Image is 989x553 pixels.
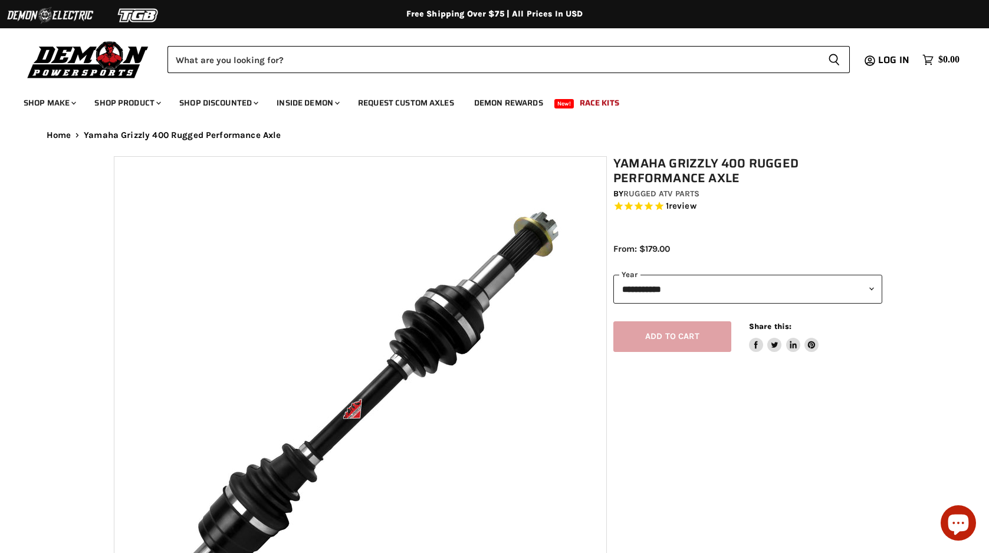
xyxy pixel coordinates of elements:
a: Shop Product [86,91,168,115]
img: Demon Electric Logo 2 [6,4,94,27]
aside: Share this: [749,321,819,353]
a: Log in [873,55,916,65]
img: Demon Powersports [24,38,153,80]
span: 1 reviews [666,201,696,212]
button: Search [819,46,850,73]
a: Shop Make [15,91,83,115]
select: year [613,275,882,304]
span: Log in [878,52,909,67]
nav: Breadcrumbs [23,130,967,140]
div: by [613,187,882,200]
a: Rugged ATV Parts [623,189,699,199]
a: Home [47,130,71,140]
form: Product [167,46,850,73]
a: Request Custom Axles [349,91,463,115]
inbox-online-store-chat: Shopify online store chat [937,505,980,544]
h1: Yamaha Grizzly 400 Rugged Performance Axle [613,156,882,186]
span: Share this: [749,322,791,331]
span: Yamaha Grizzly 400 Rugged Performance Axle [84,130,281,140]
a: Inside Demon [268,91,347,115]
span: Rated 5.0 out of 5 stars 1 reviews [613,200,882,213]
img: TGB Logo 2 [94,4,183,27]
a: Race Kits [571,91,628,115]
span: review [669,201,696,212]
span: $0.00 [938,54,960,65]
ul: Main menu [15,86,957,115]
input: Search [167,46,819,73]
div: Free Shipping Over $75 | All Prices In USD [23,9,967,19]
a: Demon Rewards [465,91,552,115]
span: From: $179.00 [613,243,670,254]
span: New! [554,99,574,108]
a: Shop Discounted [170,91,265,115]
a: $0.00 [916,51,965,68]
